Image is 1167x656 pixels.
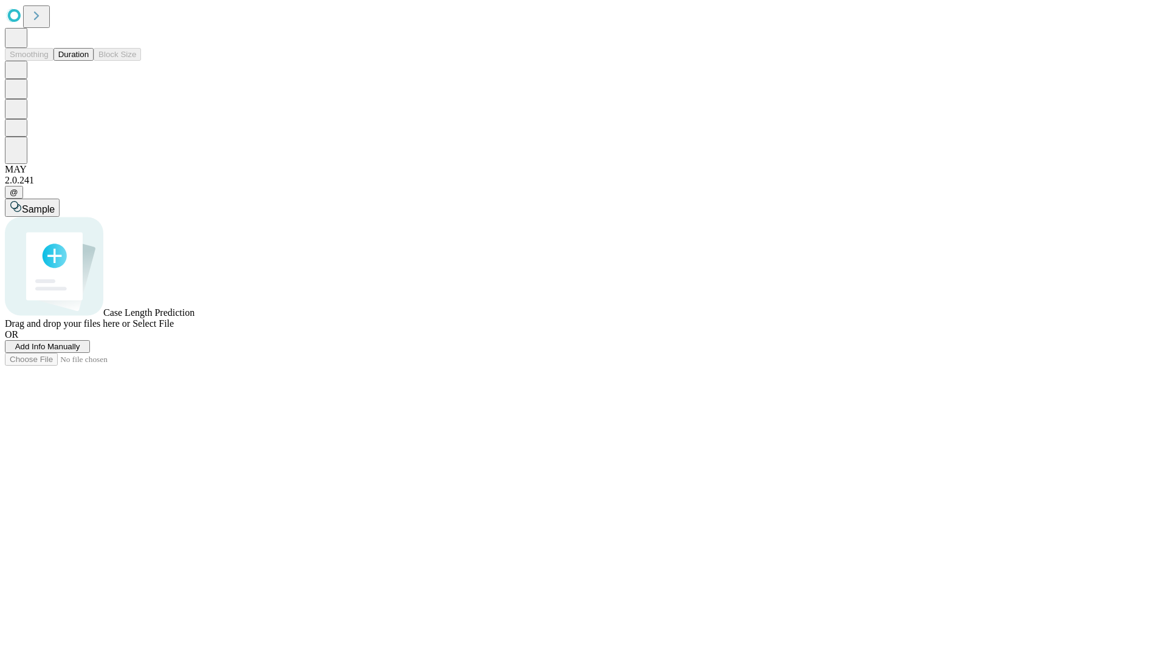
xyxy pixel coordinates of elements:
[22,204,55,214] span: Sample
[10,188,18,197] span: @
[15,342,80,351] span: Add Info Manually
[5,340,90,353] button: Add Info Manually
[5,199,60,217] button: Sample
[103,307,194,318] span: Case Length Prediction
[5,48,53,61] button: Smoothing
[5,186,23,199] button: @
[133,318,174,329] span: Select File
[94,48,141,61] button: Block Size
[53,48,94,61] button: Duration
[5,318,130,329] span: Drag and drop your files here or
[5,329,18,340] span: OR
[5,175,1162,186] div: 2.0.241
[5,164,1162,175] div: MAY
